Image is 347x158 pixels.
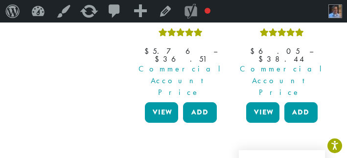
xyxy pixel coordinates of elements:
button: Add [183,102,216,123]
bdi: 6.05 [250,46,300,56]
div: Rated 5.00 out of 5 [260,27,304,42]
button: Add [284,102,318,123]
span: $ [250,46,258,56]
bdi: 38.44 [258,54,305,64]
span: – [213,46,217,56]
div: Focus keyphrase not set [205,8,210,14]
span: Commercial Account Price [240,63,320,98]
span: $ [144,46,153,56]
a: View [145,102,178,123]
div: Rated 5.00 out of 5 [159,27,203,42]
span: – [309,46,313,56]
span: Commercial Account Price [139,63,219,98]
span: $ [155,54,163,64]
bdi: 5.76 [144,46,204,56]
bdi: 36.51 [155,54,207,64]
a: View [246,102,279,123]
span: $ [258,54,267,64]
